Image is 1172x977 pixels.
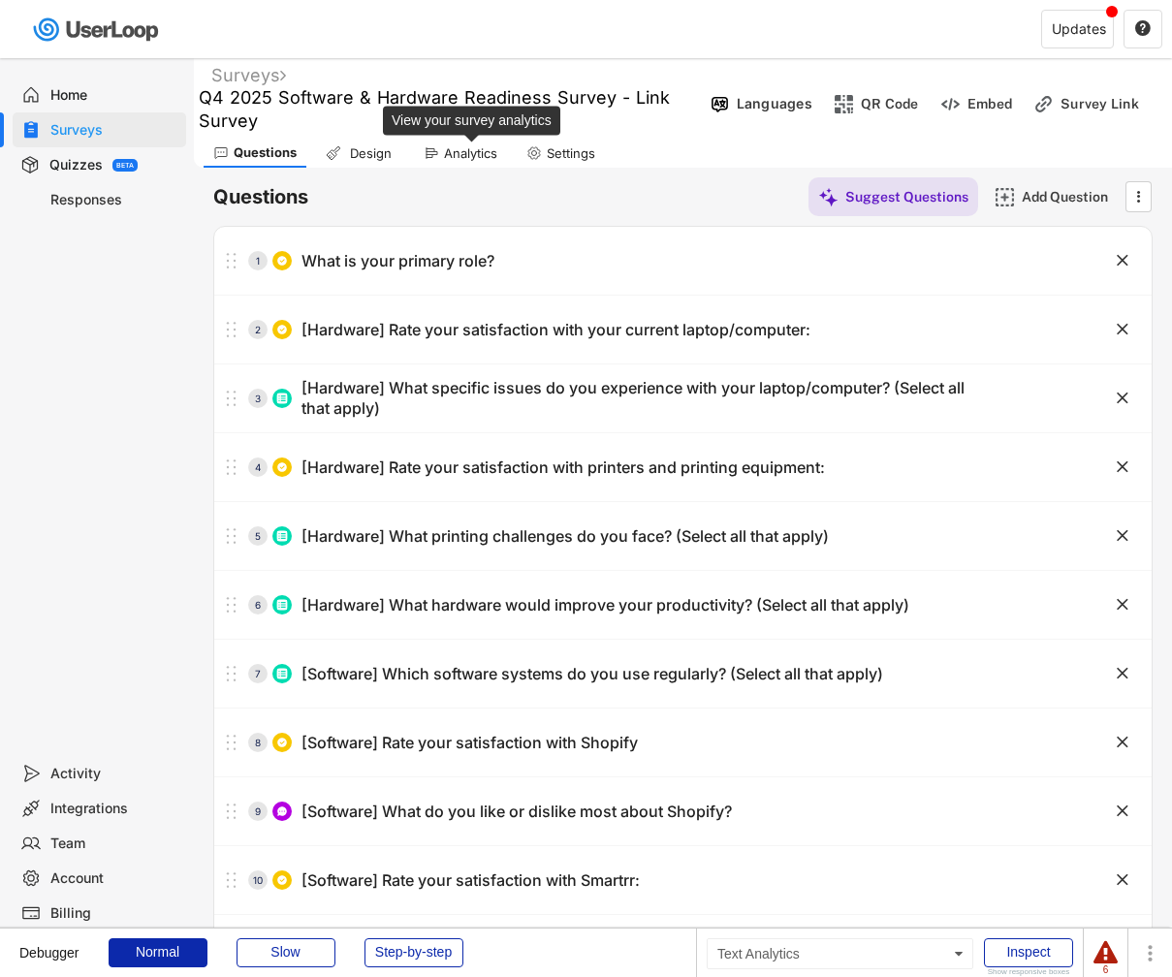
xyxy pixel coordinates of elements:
img: ListMajor.svg [276,393,288,404]
img: MagicMajor%20%28Purple%29.svg [818,187,839,207]
img: CircleTickMinorWhite.svg [276,255,288,267]
div: What is your primary role? [301,251,494,271]
div: Design [346,145,395,162]
text:  [1117,663,1128,683]
div: [Software] Rate your satisfaction with Shopify [301,733,638,753]
img: CircleTickMinorWhite.svg [276,324,288,335]
div: [Software] Rate your satisfaction with Smartrr: [301,870,640,891]
text:  [1117,457,1128,477]
div: Inspect [984,938,1073,967]
text:  [1117,525,1128,546]
img: AddMajor.svg [995,187,1015,207]
button:  [1113,733,1132,752]
div: Add Question [1022,188,1119,205]
img: CircleTickMinorWhite.svg [276,461,288,473]
button:  [1113,457,1132,477]
div: [Software] Which software systems do you use regularly? (Select all that apply) [301,664,883,684]
text:  [1135,19,1151,37]
div: [Hardware] Rate your satisfaction with printers and printing equipment: [301,457,825,478]
div: Quizzes [49,156,103,174]
div: Responses [50,191,178,209]
text:  [1137,186,1141,206]
img: CircleTickMinorWhite.svg [276,737,288,748]
img: LinkMinor.svg [1033,94,1054,114]
text:  [1117,801,1128,821]
div: Step-by-step [364,938,463,967]
div: Show responsive boxes [984,968,1073,976]
text:  [1117,594,1128,615]
div: Analytics [444,145,497,162]
div: Survey Link [1061,95,1157,112]
button:  [1113,320,1132,339]
button:  [1113,664,1132,683]
button:  [1113,595,1132,615]
div: Suggest Questions [845,188,968,205]
div: Normal [109,938,207,967]
div: 8 [248,738,268,747]
img: ConversationMinor.svg [276,805,288,817]
text:  [1117,250,1128,270]
text:  [1117,319,1128,339]
div: Settings [547,145,595,162]
button:  [1113,389,1132,408]
div: 9 [248,806,268,816]
div: 10 [248,875,268,885]
img: EmbedMinor.svg [940,94,961,114]
div: Updates [1052,22,1106,36]
div: Team [50,835,178,853]
div: Slow [237,938,335,967]
div: Surveys [50,121,178,140]
img: ShopcodesMajor.svg [834,94,854,114]
div: Activity [50,765,178,783]
div: 6 [248,600,268,610]
h6: Questions [213,184,308,210]
div: 6 [1093,965,1118,975]
div: [Hardware] What specific issues do you experience with your laptop/computer? (Select all that apply) [301,378,974,419]
img: CircleTickMinorWhite.svg [276,874,288,886]
div: 5 [248,531,268,541]
div: [Hardware] What hardware would improve your productivity? (Select all that apply) [301,595,909,615]
div: Debugger [19,929,79,960]
div: [Hardware] What printing challenges do you face? (Select all that apply) [301,526,829,547]
div: Billing [50,904,178,923]
div: [Hardware] Rate your satisfaction with your current laptop/computer: [301,320,810,340]
font: Q4 2025 Software & Hardware Readiness Survey - Link Survey [199,87,676,130]
div: Text Analytics [707,938,973,969]
img: ListMajor.svg [276,599,288,611]
div: Languages [737,95,812,112]
div: Account [50,869,178,888]
div: 3 [248,394,268,403]
img: Language%20Icon.svg [710,94,730,114]
img: ListMajor.svg [276,668,288,679]
div: Integrations [50,800,178,818]
button:  [1113,802,1132,821]
text:  [1117,388,1128,408]
div: Questions [234,144,297,161]
div: 1 [248,256,268,266]
div: BETA [116,162,134,169]
img: ListMajor.svg [276,530,288,542]
text:  [1117,732,1128,752]
div: Surveys [211,64,286,86]
button:  [1113,526,1132,546]
img: userloop-logo-01.svg [29,10,166,49]
div: [Software] What do you like or dislike most about Shopify? [301,802,732,822]
div: Embed [967,95,1012,112]
div: QR Code [861,95,919,112]
div: 4 [248,462,268,472]
button:  [1113,251,1132,270]
div: 7 [248,669,268,678]
div: 2 [248,325,268,334]
button:  [1134,20,1152,38]
div: Home [50,86,178,105]
button:  [1128,182,1148,211]
button:  [1113,870,1132,890]
text:  [1117,869,1128,890]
